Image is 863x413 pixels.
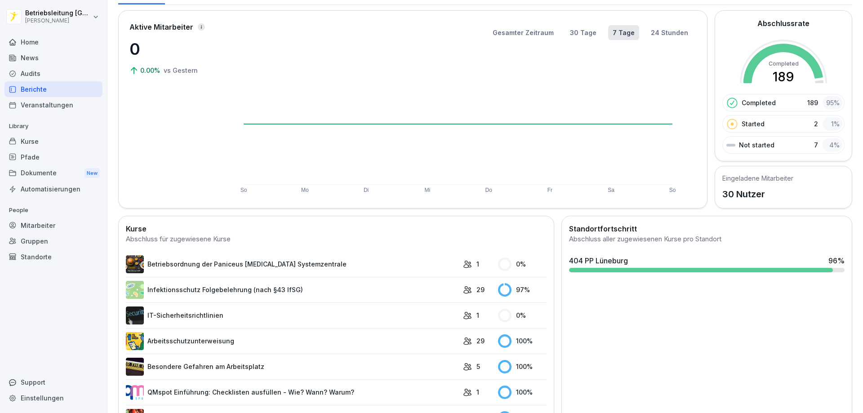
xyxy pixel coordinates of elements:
[4,203,102,218] p: People
[565,252,848,276] a: 404 PP Lüneburg96%
[126,306,144,324] img: msj3dytn6rmugecro9tfk5p0.png
[569,223,845,234] h2: Standortfortschritt
[126,281,144,299] img: tgff07aey9ahi6f4hltuk21p.png
[476,311,479,320] p: 1
[25,18,91,24] p: [PERSON_NAME]
[722,173,793,183] h5: Eingeladene Mitarbeiter
[25,9,91,17] p: Betriebsleitung [GEOGRAPHIC_DATA]
[126,332,458,350] a: Arbeitsschutzunterweisung
[4,165,102,182] a: DokumenteNew
[126,255,144,273] img: erelp9ks1mghlbfzfpgfvnw0.png
[488,25,558,40] button: Gesamter Zeitraum
[547,187,552,193] text: Fr
[4,249,102,265] a: Standorte
[498,334,547,348] div: 100 %
[240,187,247,193] text: So
[608,187,614,193] text: Sa
[126,223,547,234] h2: Kurse
[126,383,458,401] a: QMspot Einführung: Checklisten ausfüllen - Wie? Wann? Warum?
[4,50,102,66] a: News
[476,259,479,269] p: 1
[669,187,676,193] text: So
[126,358,144,376] img: zq4t51x0wy87l3xh8s87q7rq.png
[4,149,102,165] a: Pfade
[608,25,639,40] button: 7 Tage
[85,168,100,178] div: New
[828,255,845,266] div: 96 %
[4,81,102,97] a: Berichte
[823,117,842,130] div: 1 %
[565,25,601,40] button: 30 Tage
[4,233,102,249] a: Gruppen
[476,336,485,346] p: 29
[814,140,818,150] p: 7
[129,37,219,61] p: 0
[140,66,162,75] p: 0.00%
[739,140,774,150] p: Not started
[742,98,776,107] p: Completed
[126,383,144,401] img: rsy9vu330m0sw5op77geq2rv.png
[498,309,547,322] div: 0 %
[4,66,102,81] a: Audits
[126,255,458,273] a: Betriebsordnung der Paniceus [MEDICAL_DATA] Systemzentrale
[4,374,102,390] div: Support
[4,133,102,149] a: Kurse
[823,138,842,151] div: 4 %
[722,187,793,201] p: 30 Nutzer
[498,386,547,399] div: 100 %
[4,97,102,113] a: Veranstaltungen
[126,358,458,376] a: Besondere Gefahren am Arbeitsplatz
[742,119,765,129] p: Started
[164,66,198,75] p: vs Gestern
[4,165,102,182] div: Dokumente
[498,283,547,297] div: 97 %
[126,306,458,324] a: IT-Sicherheitsrichtlinien
[757,18,810,29] h2: Abschlussrate
[4,34,102,50] a: Home
[4,218,102,233] a: Mitarbeiter
[485,187,492,193] text: Do
[126,281,458,299] a: Infektionsschutz Folgebelehrung (nach §43 IfSG)
[4,181,102,197] a: Automatisierungen
[476,285,485,294] p: 29
[126,234,547,244] div: Abschluss für zugewiesene Kurse
[301,187,309,193] text: Mo
[498,258,547,271] div: 0 %
[126,332,144,350] img: bgsrfyvhdm6180ponve2jajk.png
[4,119,102,133] p: Library
[425,187,431,193] text: Mi
[569,234,845,244] div: Abschluss aller zugewiesenen Kurse pro Standort
[364,187,369,193] text: Di
[814,119,818,129] p: 2
[476,387,479,397] p: 1
[498,360,547,373] div: 100 %
[129,22,193,32] p: Aktive Mitarbeiter
[807,98,818,107] p: 189
[4,390,102,406] a: Einstellungen
[476,362,480,371] p: 5
[569,255,628,266] div: 404 PP Lüneburg
[823,96,842,109] div: 95 %
[646,25,693,40] button: 24 Stunden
